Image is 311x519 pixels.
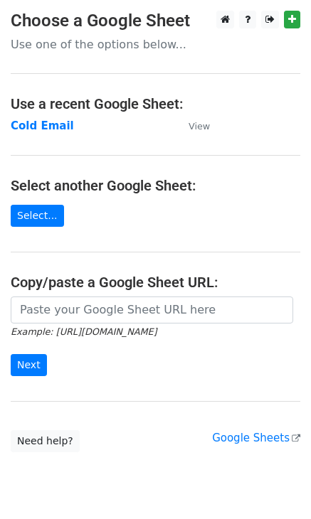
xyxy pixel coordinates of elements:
small: Example: [URL][DOMAIN_NAME] [11,326,157,337]
a: Select... [11,205,64,227]
a: View [174,119,210,132]
a: Need help? [11,430,80,452]
h4: Copy/paste a Google Sheet URL: [11,274,300,291]
h3: Choose a Google Sheet [11,11,300,31]
h4: Use a recent Google Sheet: [11,95,300,112]
small: View [189,121,210,132]
a: Cold Email [11,119,74,132]
a: Google Sheets [212,432,300,444]
p: Use one of the options below... [11,37,300,52]
h4: Select another Google Sheet: [11,177,300,194]
input: Paste your Google Sheet URL here [11,296,293,323]
input: Next [11,354,47,376]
